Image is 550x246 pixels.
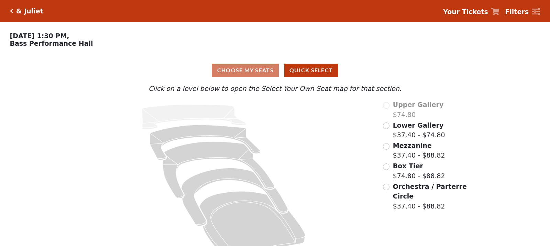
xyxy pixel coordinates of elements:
[393,141,445,160] label: $37.40 - $88.82
[393,182,468,211] label: $37.40 - $88.82
[393,161,445,181] label: $74.80 - $88.82
[393,142,432,149] span: Mezzanine
[393,100,444,119] label: $74.80
[393,121,444,129] span: Lower Gallery
[16,7,43,15] h5: & Juliet
[393,162,423,170] span: Box Tier
[284,64,338,77] button: Quick Select
[10,9,13,13] a: Click here to go back to filters
[505,8,529,15] strong: Filters
[142,105,246,130] path: Upper Gallery - Seats Available: 0
[443,7,499,17] a: Your Tickets
[443,8,488,15] strong: Your Tickets
[393,120,445,140] label: $37.40 - $74.80
[150,125,260,160] path: Lower Gallery - Seats Available: 116
[74,84,476,94] p: Click on a level below to open the Select Your Own Seat map for that section.
[393,183,467,200] span: Orchestra / Parterre Circle
[505,7,540,17] a: Filters
[393,101,444,108] span: Upper Gallery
